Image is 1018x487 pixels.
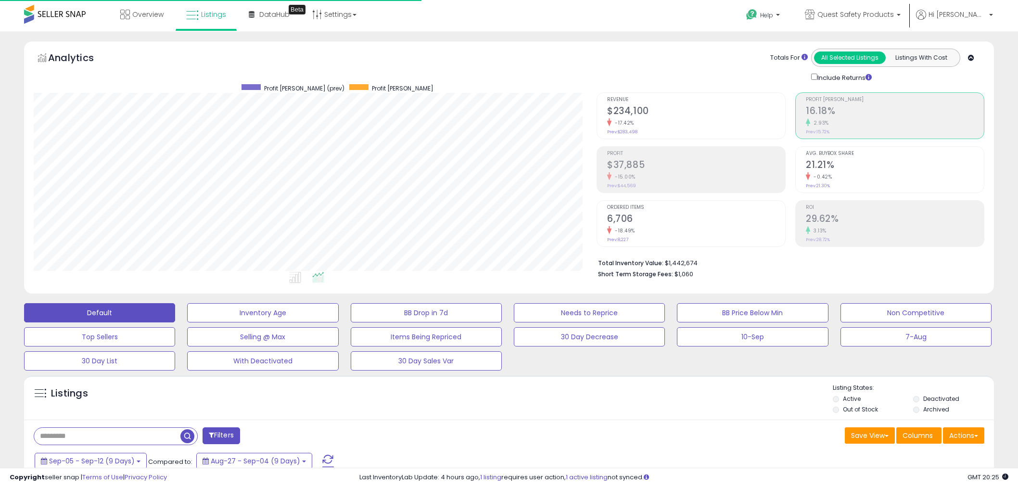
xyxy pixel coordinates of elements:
button: 30 Day Sales Var [351,351,502,371]
span: 2025-09-12 20:25 GMT [967,473,1008,482]
span: Profit [PERSON_NAME] [806,97,984,103]
a: Hi [PERSON_NAME] [916,10,993,31]
span: Profit [PERSON_NAME] (prev) [264,84,344,92]
div: Totals For [770,53,808,63]
span: Avg. Buybox Share [806,151,984,156]
h5: Listings [51,387,88,400]
small: Prev: 8,227 [607,237,628,243]
button: Selling @ Max [187,327,338,346]
button: 7-Aug [840,327,992,346]
button: Top Sellers [24,327,175,346]
small: 2.93% [810,119,829,127]
span: Aug-27 - Sep-04 (9 Days) [211,456,300,466]
button: With Deactivated [187,351,338,371]
h2: 21.21% [806,159,984,172]
h2: 6,706 [607,213,785,226]
button: All Selected Listings [814,51,886,64]
label: Out of Stock [843,405,878,413]
b: Short Term Storage Fees: [598,270,673,278]
p: Listing States: [833,384,994,393]
span: Hi [PERSON_NAME] [929,10,986,19]
label: Deactivated [923,395,959,403]
button: Actions [943,427,984,444]
h2: 29.62% [806,213,984,226]
small: Prev: 15.72% [806,129,829,135]
b: Total Inventory Value: [598,259,663,267]
button: Default [24,303,175,322]
button: 30 Day Decrease [514,327,665,346]
button: BB Drop in 7d [351,303,502,322]
small: -0.42% [810,173,832,180]
span: Help [760,11,773,19]
button: Save View [845,427,895,444]
div: Tooltip anchor [289,5,305,14]
strong: Copyright [10,473,45,482]
button: Aug-27 - Sep-04 (9 Days) [196,453,312,469]
span: Columns [903,431,933,440]
a: Privacy Policy [125,473,167,482]
button: Needs to Reprice [514,303,665,322]
button: Items Being Repriced [351,327,502,346]
a: Terms of Use [82,473,123,482]
a: 1 listing [480,473,501,482]
a: 1 active listing [566,473,608,482]
small: -18.49% [611,227,635,234]
a: Help [738,1,789,31]
span: Overview [132,10,164,19]
div: Last InventoryLab Update: 4 hours ago, requires user action, not synced. [359,473,1008,482]
i: Get Help [746,9,758,21]
button: Columns [896,427,942,444]
h2: 16.18% [806,105,984,118]
span: Compared to: [148,457,192,466]
label: Active [843,395,861,403]
h5: Analytics [48,51,113,67]
span: $1,060 [674,269,693,279]
label: Archived [923,405,949,413]
small: Prev: $44,569 [607,183,636,189]
button: BB Price Below Min [677,303,828,322]
small: 3.13% [810,227,827,234]
span: Listings [201,10,226,19]
span: Quest Safety Products [817,10,894,19]
small: Prev: 21.30% [806,183,830,189]
button: Non Competitive [840,303,992,322]
span: Profit [607,151,785,156]
h2: $234,100 [607,105,785,118]
small: Prev: $283,498 [607,129,637,135]
small: -15.00% [611,173,636,180]
span: Ordered Items [607,205,785,210]
h2: $37,885 [607,159,785,172]
span: Sep-05 - Sep-12 (9 Days) [49,456,135,466]
span: Profit [PERSON_NAME] [372,84,433,92]
div: Include Returns [804,72,883,83]
small: Prev: 28.72% [806,237,830,243]
button: 10-Sep [677,327,828,346]
button: Inventory Age [187,303,338,322]
button: Sep-05 - Sep-12 (9 Days) [35,453,147,469]
button: 30 Day List [24,351,175,371]
span: ROI [806,205,984,210]
button: Filters [203,427,240,444]
span: Revenue [607,97,785,103]
button: Listings With Cost [885,51,957,64]
div: seller snap | | [10,473,167,482]
small: -17.42% [611,119,634,127]
span: DataHub [259,10,290,19]
li: $1,442,674 [598,256,977,268]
